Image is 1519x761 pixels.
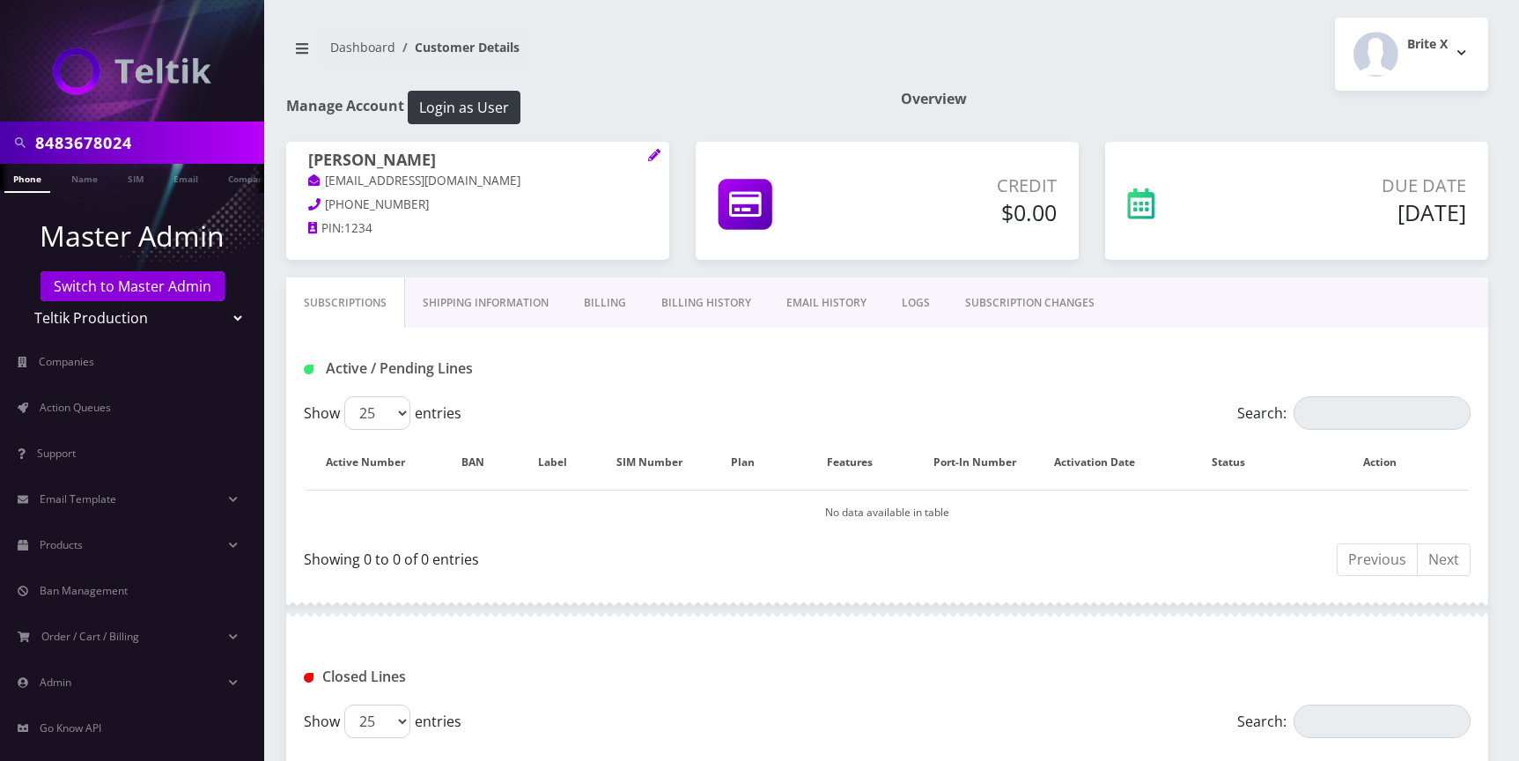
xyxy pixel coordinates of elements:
th: Port-In Number: activate to sort column ascending [929,437,1038,488]
th: Status: activate to sort column ascending [1169,437,1306,488]
th: Active Number: activate to sort column ascending [306,437,443,488]
th: Action: activate to sort column ascending [1309,437,1469,488]
label: Search: [1237,396,1471,430]
span: Email Template [40,491,116,506]
a: EMAIL HISTORY [769,277,884,329]
button: Login as User [408,91,520,124]
th: Plan: activate to sort column ascending [715,437,788,488]
th: Features: activate to sort column ascending [790,437,927,488]
img: Closed Lines [304,673,313,683]
span: Action Queues [40,400,111,415]
select: Showentries [344,396,410,430]
h2: Brite X [1407,37,1448,52]
a: LOGS [884,277,948,329]
input: Search: [1294,705,1471,738]
nav: breadcrumb [286,29,874,79]
img: Active / Pending Lines [304,365,313,374]
a: Phone [4,164,50,193]
a: Previous [1337,543,1418,576]
h5: [DATE] [1249,199,1466,225]
a: [EMAIL_ADDRESS][DOMAIN_NAME] [308,173,520,190]
a: Billing History [644,277,769,329]
a: Email [165,164,207,191]
a: Subscriptions [286,277,405,329]
h1: Active / Pending Lines [304,360,675,377]
p: Credit [870,173,1057,199]
a: SIM [119,164,152,191]
a: Company [219,164,278,191]
th: Activation Date: activate to sort column ascending [1039,437,1167,488]
span: Go Know API [40,720,101,735]
label: Search: [1237,705,1471,738]
label: Show entries [304,396,461,430]
span: [PHONE_NUMBER] [325,196,429,212]
a: Switch to Master Admin [41,271,225,301]
span: Support [37,446,76,461]
input: Search: [1294,396,1471,430]
p: Due Date [1249,173,1466,199]
a: Shipping Information [405,277,566,329]
th: BAN: activate to sort column ascending [445,437,518,488]
td: No data available in table [306,490,1469,535]
span: Companies [39,354,94,369]
a: SUBSCRIPTION CHANGES [948,277,1112,329]
h1: Overview [901,91,1489,107]
a: Next [1417,543,1471,576]
img: Teltik Production [53,48,211,95]
a: Name [63,164,107,191]
span: Ban Management [40,583,128,598]
a: PIN: [308,220,344,238]
span: Order / Cart / Billing [41,629,139,644]
span: Products [40,537,83,552]
th: SIM Number: activate to sort column ascending [604,437,713,488]
h5: $0.00 [870,199,1057,225]
h1: [PERSON_NAME] [308,151,647,172]
a: Dashboard [330,39,395,55]
select: Showentries [344,705,410,738]
div: Showing 0 to 0 of 0 entries [304,542,874,570]
li: Customer Details [395,38,520,56]
span: 1234 [344,220,372,236]
label: Show entries [304,705,461,738]
h1: Manage Account [286,91,874,124]
h1: Closed Lines [304,669,675,685]
span: Admin [40,675,71,690]
input: Search in Company [35,126,260,159]
button: Brite X [1335,18,1488,91]
th: Label: activate to sort column ascending [520,437,602,488]
a: Login as User [404,96,520,115]
a: Billing [566,277,644,329]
